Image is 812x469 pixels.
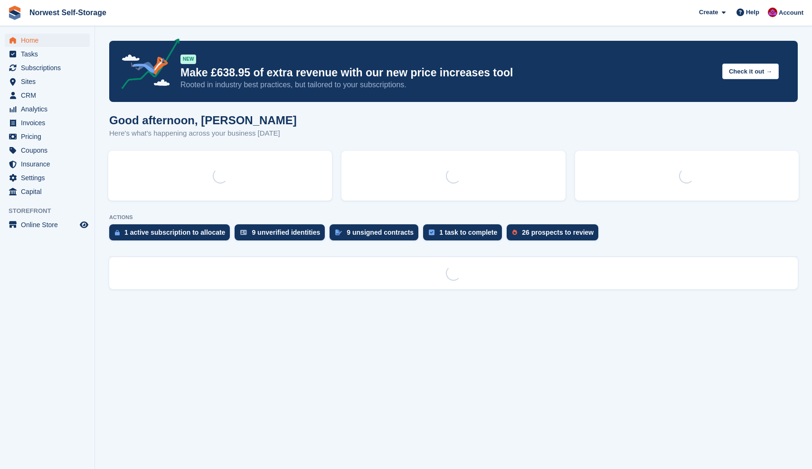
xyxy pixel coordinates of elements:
[180,80,715,90] p: Rooted in industry best practices, but tailored to your subscriptions.
[347,229,414,236] div: 9 unsigned contracts
[5,130,90,143] a: menu
[699,8,718,17] span: Create
[109,114,297,127] h1: Good afternoon, [PERSON_NAME]
[335,230,342,235] img: contract_signature_icon-13c848040528278c33f63329250d36e43548de30e8caae1d1a13099fd9432cc5.svg
[522,229,594,236] div: 26 prospects to review
[21,89,78,102] span: CRM
[779,8,803,18] span: Account
[26,5,110,20] a: Norwest Self-Storage
[5,102,90,116] a: menu
[21,185,78,198] span: Capital
[21,171,78,184] span: Settings
[5,61,90,74] a: menu
[21,61,78,74] span: Subscriptions
[109,214,798,221] p: ACTIONS
[180,55,196,64] div: NEW
[5,185,90,198] a: menu
[21,34,78,47] span: Home
[5,34,90,47] a: menu
[21,130,78,143] span: Pricing
[21,47,78,61] span: Tasks
[507,224,603,245] a: 26 prospects to review
[21,116,78,129] span: Invoices
[5,218,90,231] a: menu
[5,89,90,102] a: menu
[512,230,517,235] img: prospect-51fa495bee0391a8d652442698ab0144808aea92771e9ea1ae160a38d050c398.svg
[21,157,78,171] span: Insurance
[78,219,90,230] a: Preview store
[5,116,90,129] a: menu
[115,230,120,236] img: active_subscription_to_allocate_icon-d502201f5373d7db506a760aba3b589e785aa758c864c3986d89f69b8ff3...
[21,218,78,231] span: Online Store
[9,206,94,216] span: Storefront
[240,230,247,235] img: verify_identity-adf6edd0f0f0b5bbfe63781bf79b02c33cf7c696d77639b501bdc392416b5a36.svg
[722,64,779,79] button: Check it out →
[180,66,715,80] p: Make £638.95 of extra revenue with our new price increases tool
[109,224,235,245] a: 1 active subscription to allocate
[124,229,225,236] div: 1 active subscription to allocate
[21,144,78,157] span: Coupons
[330,224,423,245] a: 9 unsigned contracts
[439,229,497,236] div: 1 task to complete
[5,157,90,171] a: menu
[21,102,78,116] span: Analytics
[252,229,320,236] div: 9 unverified identities
[746,8,759,17] span: Help
[21,75,78,88] span: Sites
[423,224,507,245] a: 1 task to complete
[8,6,22,20] img: stora-icon-8386f47178a22dfd0bd8f6a31ec36ba5ce8667c1dd55bd0f319d3a0aa187defe.svg
[429,230,434,235] img: task-75834270c22a3079a89374b754ae025e5fb1db73e45f91037f5363f120a921f8.svg
[5,171,90,184] a: menu
[113,38,180,92] img: price-adjustments-announcement-icon-8257ccfd72463d97f412b2fc003d46551f7dbcb40ab6d574587a9cd5c0d94...
[235,224,330,245] a: 9 unverified identities
[109,128,297,139] p: Here's what's happening across your business [DATE]
[5,75,90,88] a: menu
[5,144,90,157] a: menu
[768,8,777,17] img: Daniel Grensinger
[5,47,90,61] a: menu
